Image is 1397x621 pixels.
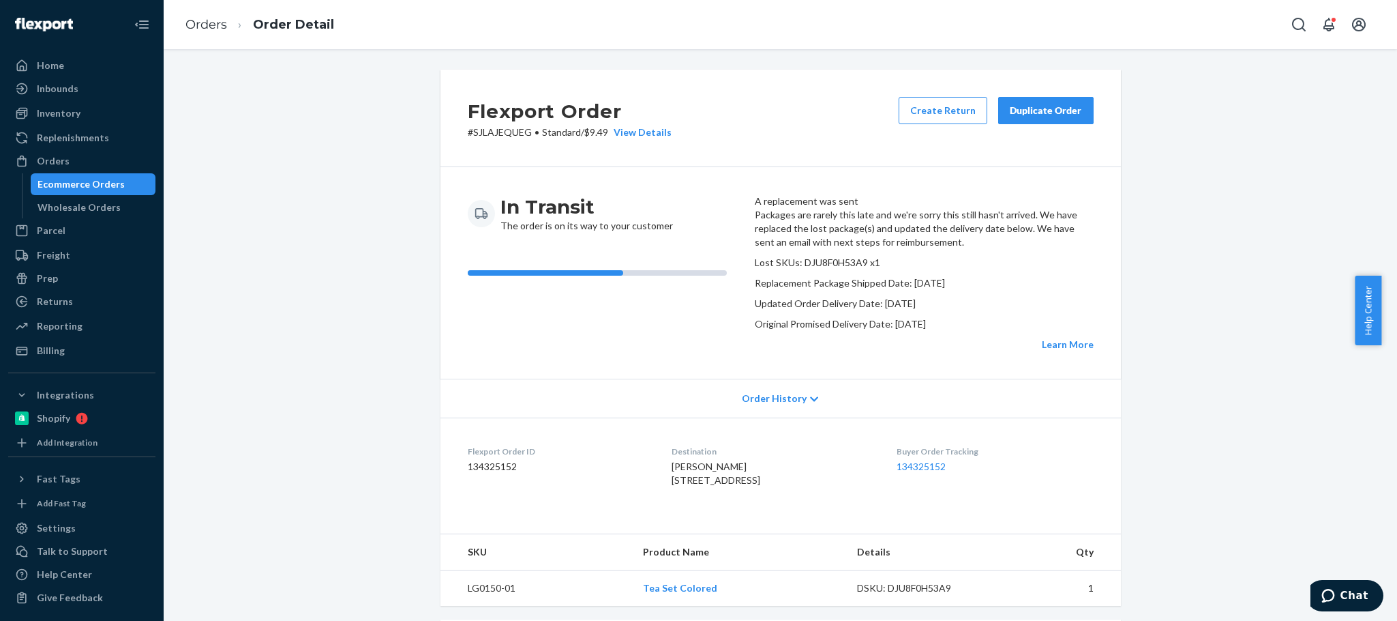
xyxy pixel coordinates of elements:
div: Help Center [37,568,92,581]
header: A replacement was sent [755,194,1094,208]
div: Prep [37,272,58,285]
div: Fast Tags [37,472,80,486]
button: Duplicate Order [998,97,1094,124]
a: Orders [8,150,155,172]
p: Lost SKUs: DJU8F0H53A9 x1 [755,256,1094,270]
a: Prep [8,268,155,289]
span: Order History [742,392,807,405]
button: Help Center [1355,276,1381,345]
div: Replenishments [37,131,109,145]
div: Parcel [37,224,65,237]
p: # SJLAJEQUEG / $9.49 [468,126,672,139]
button: Fast Tags [8,468,155,490]
div: Inbounds [37,82,78,96]
a: Tea Set Colored [643,582,717,594]
dt: Buyer Order Tracking [897,446,1093,457]
a: 134325152 [897,461,946,472]
iframe: Opens a widget where you can chat to one of our agents [1310,580,1383,614]
button: Create Return [899,97,987,124]
a: Order Detail [253,17,334,32]
p: Updated Order Delivery Date: [DATE] [755,297,1094,310]
div: Home [37,59,64,72]
div: Duplicate Order [1010,104,1082,117]
a: Learn More [1042,338,1094,350]
a: Freight [8,244,155,266]
div: Talk to Support [37,545,108,558]
td: LG0150-01 [440,571,632,607]
a: Shopify [8,407,155,429]
div: Integrations [37,388,94,402]
div: Give Feedback [37,591,103,605]
div: Wholesale Orders [37,201,121,214]
a: Billing [8,340,155,362]
div: Billing [37,344,65,358]
a: Orders [185,17,227,32]
th: Details [846,534,996,571]
span: Standard [542,126,581,138]
dt: Destination [672,446,875,457]
td: 1 [996,571,1121,607]
th: Qty [996,534,1121,571]
a: Replenishments [8,127,155,149]
button: Integrations [8,384,155,406]
div: Inventory [37,106,80,120]
button: Talk to Support [8,540,155,562]
div: Add Integration [37,437,97,448]
h3: In Transit [500,194,673,219]
div: Freight [37,248,70,262]
a: Home [8,55,155,76]
button: Open Search Box [1285,11,1312,38]
h2: Flexport Order [468,97,672,126]
a: Inbounds [8,78,155,100]
button: Open notifications [1315,11,1342,38]
a: Parcel [8,220,155,242]
a: Add Integration [8,435,155,451]
button: Give Feedback [8,587,155,609]
p: Packages are rarely this late and we're sorry this still hasn't arrived. We have replaced the los... [755,208,1094,249]
div: Orders [37,154,70,168]
th: Product Name [632,534,847,571]
ol: breadcrumbs [175,5,345,45]
div: Shopify [37,411,70,425]
div: Add Fast Tag [37,497,86,509]
dt: Flexport Order ID [468,446,650,457]
p: Original Promised Delivery Date: [DATE] [755,317,1094,331]
div: Settings [37,521,76,535]
span: • [535,126,539,138]
a: Inventory [8,102,155,124]
a: Wholesale Orders [31,197,156,218]
th: SKU [440,534,632,571]
span: [PERSON_NAME] [STREET_ADDRESS] [672,461,760,486]
a: Ecommerce Orders [31,173,156,195]
p: Replacement Package Shipped Date: [DATE] [755,276,1094,290]
img: Flexport logo [15,18,73,31]
a: Reporting [8,315,155,337]
button: View Details [608,126,672,139]
a: Returns [8,291,155,313]
button: Close Navigation [128,11,155,38]
a: Help Center [8,564,155,586]
div: Returns [37,295,73,308]
div: Reporting [37,319,82,333]
a: Add Fast Tag [8,495,155,512]
a: Settings [8,517,155,539]
dd: 134325152 [468,460,650,474]
div: Ecommerce Orders [37,177,125,191]
button: Open account menu [1345,11,1372,38]
div: DSKU: DJU8F0H53A9 [857,581,985,595]
div: The order is on its way to your customer [500,194,673,233]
